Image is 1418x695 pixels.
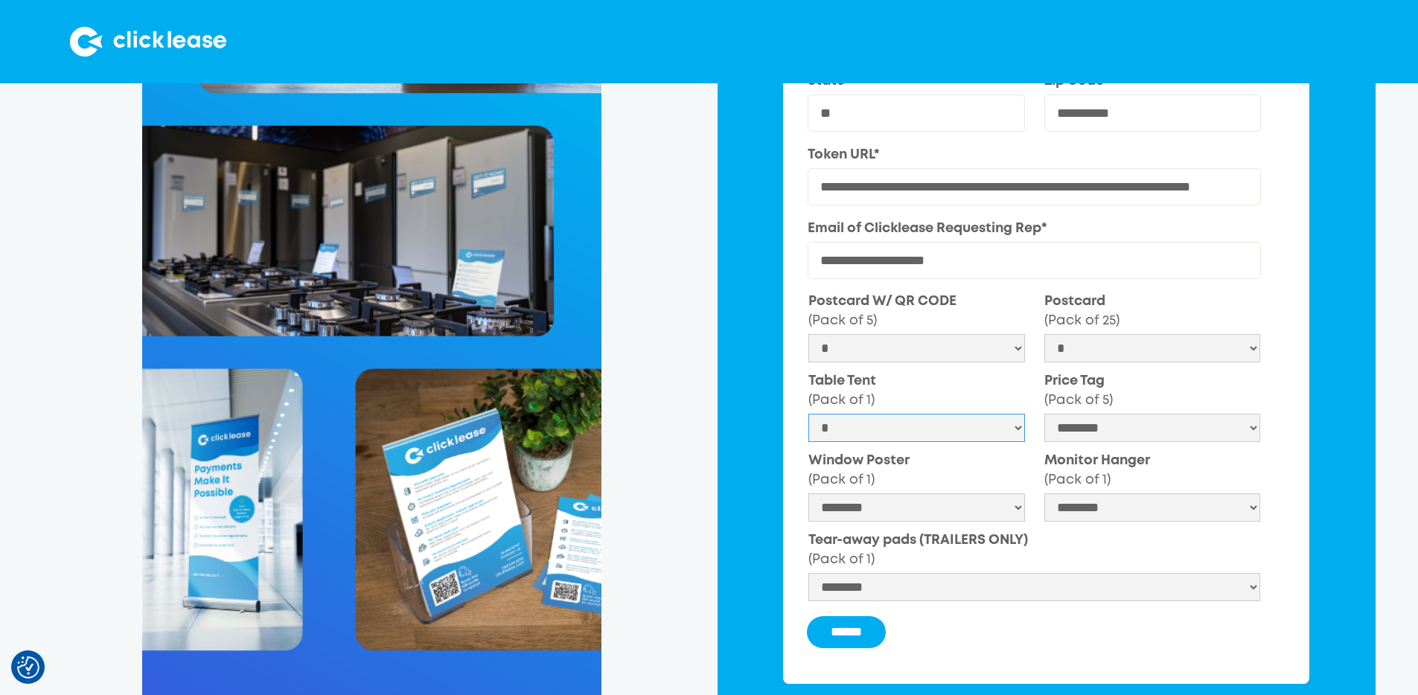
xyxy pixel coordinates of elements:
[1044,451,1261,490] label: Monitor Hanger
[808,219,1261,238] label: Email of Clicklease Requesting Rep*
[17,656,39,679] button: Consent Preferences
[808,371,1025,410] label: Table Tent
[808,451,1025,490] label: Window Poster
[808,394,875,406] span: (Pack of 1)
[808,315,877,327] span: (Pack of 5)
[808,292,1025,330] label: Postcard W/ QR CODE
[1044,394,1113,406] span: (Pack of 5)
[1044,371,1261,410] label: Price Tag
[808,145,1261,164] label: Token URL*
[808,531,1260,569] label: Tear-away pads (TRAILERS ONLY)
[17,656,39,679] img: Revisit consent button
[1044,292,1261,330] label: Postcard
[808,554,875,566] span: (Pack of 1)
[70,27,226,57] img: Clicklease logo
[1044,474,1111,486] span: (Pack of 1)
[1044,315,1120,327] span: (Pack of 25)
[808,474,875,486] span: (Pack of 1)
